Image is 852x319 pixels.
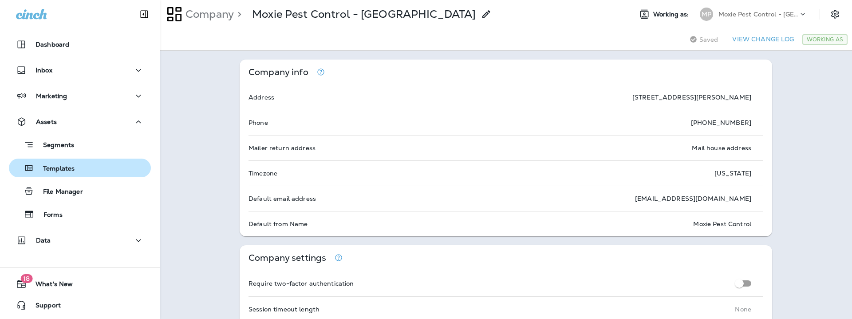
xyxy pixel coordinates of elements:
button: Collapse Sidebar [132,5,157,23]
p: File Manager [34,188,83,196]
div: MP [700,8,713,21]
button: Data [9,231,151,249]
p: [STREET_ADDRESS][PERSON_NAME] [632,94,751,101]
p: Forms [35,211,63,219]
p: Company [182,8,234,21]
button: View Change Log [729,32,797,46]
button: 18What's New [9,275,151,293]
button: Dashboard [9,36,151,53]
div: Working As [802,34,848,45]
p: Company settings [248,254,326,262]
button: Segments [9,135,151,154]
p: Session timeout length [248,306,319,313]
span: 18 [20,274,32,283]
button: Assets [9,113,151,131]
p: Assets [36,118,57,125]
p: [PHONE_NUMBER] [691,119,751,126]
p: Timezone [248,170,277,177]
span: Working as: [653,11,691,18]
div: Moxie Pest Control - Phoenix [252,8,476,21]
p: Segments [34,141,74,150]
p: Marketing [36,92,67,100]
span: Support [27,302,61,312]
button: Templates [9,159,151,177]
p: Default from Name [248,220,308,227]
p: Moxie Pest Control [693,220,751,227]
p: Moxie Pest Control - [GEOGRAPHIC_DATA] [718,11,798,18]
p: [EMAIL_ADDRESS][DOMAIN_NAME] [635,195,751,202]
p: Default email address [248,195,316,202]
button: Forms [9,205,151,223]
button: File Manager [9,182,151,200]
p: Phone [248,119,268,126]
p: Dashboard [35,41,69,48]
p: Mailer return address [248,144,316,152]
p: Moxie Pest Control - [GEOGRAPHIC_DATA] [252,8,476,21]
button: Support [9,296,151,314]
p: Templates [34,165,75,173]
p: Inbox [35,67,52,74]
p: Require two-factor authentication [248,280,354,287]
span: What's New [27,280,73,291]
p: Data [36,237,51,244]
p: > [234,8,241,21]
span: Saved [699,36,718,43]
button: Settings [827,6,843,22]
p: Address [248,94,274,101]
button: Inbox [9,61,151,79]
p: None [735,306,751,313]
button: Marketing [9,87,151,105]
p: Company info [248,68,308,76]
p: [US_STATE] [714,170,751,177]
p: Mail house address [692,144,751,152]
